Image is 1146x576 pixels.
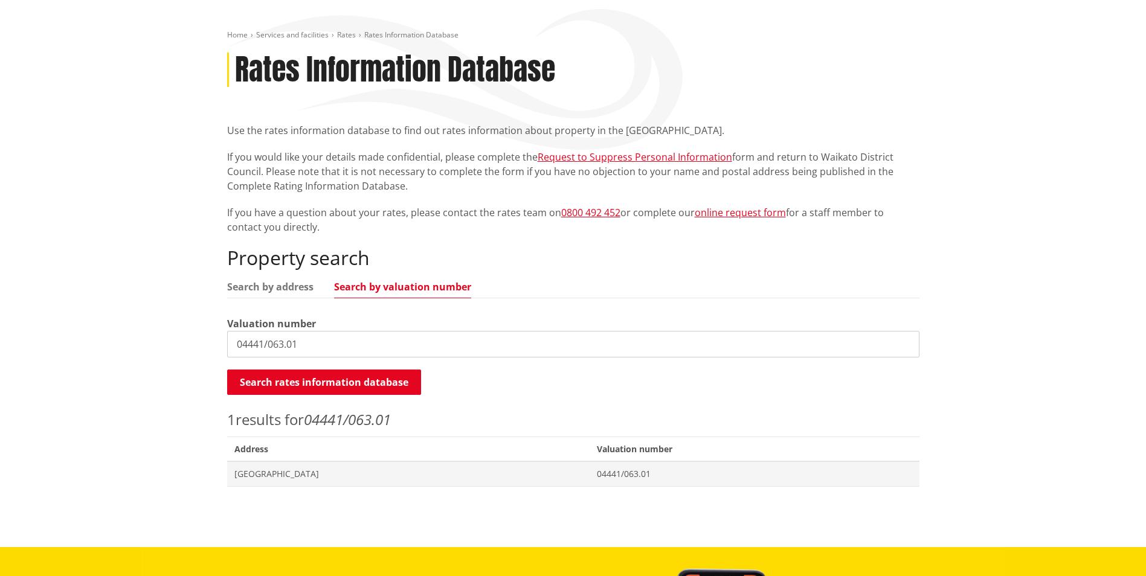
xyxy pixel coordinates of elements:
a: Request to Suppress Personal Information [538,150,732,164]
span: Address [227,437,590,461]
p: If you have a question about your rates, please contact the rates team on or complete our for a s... [227,205,919,234]
span: [GEOGRAPHIC_DATA] [234,468,582,480]
span: Rates Information Database [364,30,459,40]
label: Valuation number [227,316,316,331]
nav: breadcrumb [227,30,919,40]
h1: Rates Information Database [235,53,555,88]
p: Use the rates information database to find out rates information about property in the [GEOGRAPHI... [227,123,919,138]
iframe: Messenger Launcher [1090,525,1134,569]
em: 04441/063.01 [304,409,391,429]
a: online request form [695,206,786,219]
span: 1 [227,409,236,429]
span: 04441/063.01 [597,468,912,480]
p: If you would like your details made confidential, please complete the form and return to Waikato ... [227,150,919,193]
a: [GEOGRAPHIC_DATA] 04441/063.01 [227,461,919,486]
a: Rates [337,30,356,40]
h2: Property search [227,246,919,269]
a: 0800 492 452 [561,206,620,219]
input: e.g. 03920/020.01A [227,331,919,357]
button: Search rates information database [227,370,421,395]
a: Search by address [227,282,314,292]
a: Search by valuation number [334,282,471,292]
span: Valuation number [590,437,919,461]
p: results for [227,409,919,430]
a: Home [227,30,248,40]
a: Services and facilities [256,30,329,40]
